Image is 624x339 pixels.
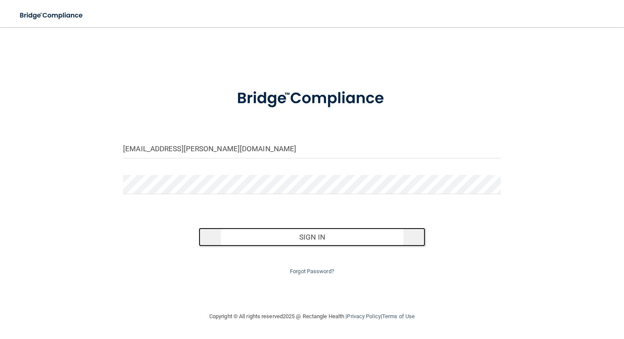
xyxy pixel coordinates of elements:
[123,139,501,158] input: Email
[199,228,425,246] button: Sign In
[347,313,380,319] a: Privacy Policy
[157,303,467,330] div: Copyright © All rights reserved 2025 @ Rectangle Health | |
[13,7,91,24] img: bridge_compliance_login_screen.278c3ca4.svg
[477,279,614,313] iframe: Drift Widget Chat Controller
[221,78,403,119] img: bridge_compliance_login_screen.278c3ca4.svg
[382,313,415,319] a: Terms of Use
[290,268,334,274] a: Forgot Password?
